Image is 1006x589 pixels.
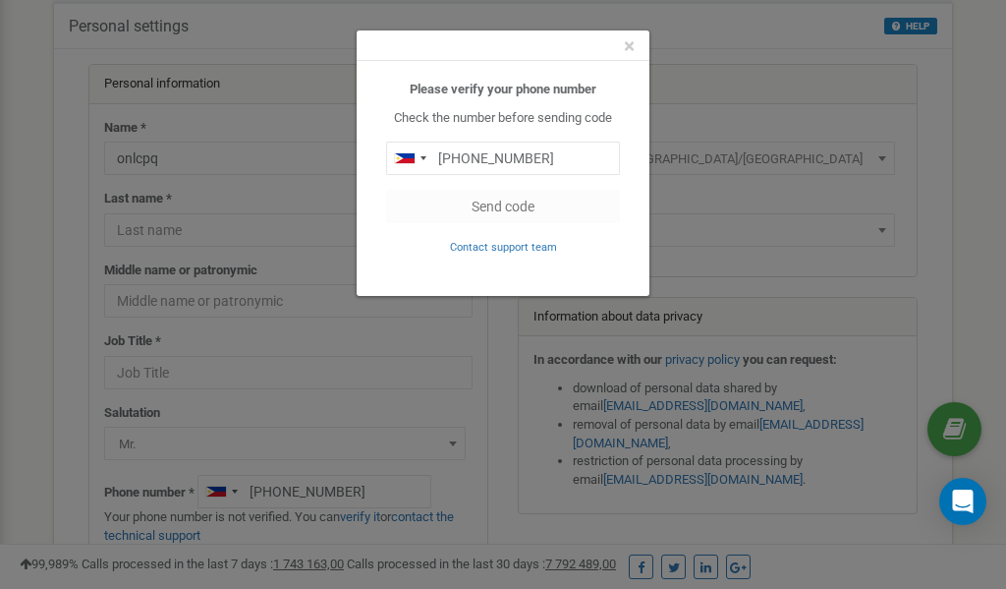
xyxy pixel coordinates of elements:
[386,190,620,223] button: Send code
[387,143,432,174] div: Telephone country code
[386,142,620,175] input: 0905 123 4567
[450,241,557,254] small: Contact support team
[410,82,596,96] b: Please verify your phone number
[939,478,986,525] div: Open Intercom Messenger
[450,239,557,254] a: Contact support team
[386,109,620,128] p: Check the number before sending code
[624,34,635,58] span: ×
[624,36,635,57] button: Close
